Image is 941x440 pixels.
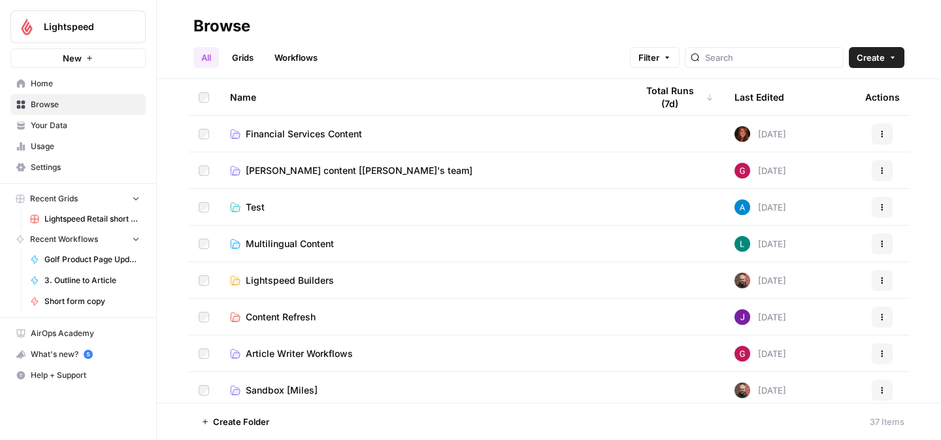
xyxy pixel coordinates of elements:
a: Financial Services Content [230,127,616,141]
div: Total Runs (7d) [636,79,714,115]
img: b84b62znrkfmbduqy1fsopf3ypjr [735,382,750,398]
button: Help + Support [10,365,146,386]
a: AirOps Academy [10,323,146,344]
a: Lightspeed Retail short form ad copy - Agnostic [24,209,146,229]
div: What's new? [11,345,145,364]
div: [DATE] [735,126,786,142]
span: Article Writer Workflows [246,347,353,360]
img: o3cqybgnmipr355j8nz4zpq1mc6x [735,199,750,215]
a: Usage [10,136,146,157]
div: 37 Items [870,415,904,428]
a: 3. Outline to Article [24,270,146,291]
img: b84b62znrkfmbduqy1fsopf3ypjr [735,273,750,288]
a: Test [230,201,616,214]
span: Create [857,51,885,64]
img: 29pd19jyq3m1b2eeoz0umwn6rt09 [735,126,750,142]
img: ca8uqh5btqcs3q7aizhnokptzm0x [735,346,750,362]
div: [DATE] [735,163,786,178]
img: Lightspeed Logo [15,15,39,39]
span: Sandbox [Miles] [246,384,318,397]
button: Filter [630,47,680,68]
button: New [10,48,146,68]
div: [DATE] [735,273,786,288]
span: Browse [31,99,140,110]
span: Settings [31,161,140,173]
div: [DATE] [735,382,786,398]
a: Sandbox [Miles] [230,384,616,397]
span: 3. Outline to Article [44,275,140,286]
span: Lightspeed Builders [246,274,334,287]
button: Workspace: Lightspeed [10,10,146,43]
span: AirOps Academy [31,328,140,339]
span: Create Folder [213,415,269,428]
a: Settings [10,157,146,178]
div: [DATE] [735,199,786,215]
a: Lightspeed Builders [230,274,616,287]
span: Usage [31,141,140,152]
span: Lightspeed Retail short form ad copy - Agnostic [44,213,140,225]
a: Content Refresh [230,311,616,324]
a: Home [10,73,146,94]
img: nj1ssy6o3lyd6ijko0eoja4aphzn [735,309,750,325]
span: Filter [638,51,659,64]
a: Article Writer Workflows [230,347,616,360]
span: Your Data [31,120,140,131]
span: [PERSON_NAME] content [[PERSON_NAME]'s team] [246,164,472,177]
div: Actions [865,79,900,115]
a: Multilingual Content [230,237,616,250]
div: [DATE] [735,236,786,252]
a: Short form copy [24,291,146,312]
span: Financial Services Content [246,127,362,141]
span: Lightspeed [44,20,123,33]
button: Create Folder [193,411,277,432]
span: Recent Workflows [30,233,98,245]
button: Recent Grids [10,189,146,209]
span: Content Refresh [246,311,316,324]
a: Your Data [10,115,146,136]
div: Browse [193,16,250,37]
a: Golf Product Page Update [24,249,146,270]
a: All [193,47,219,68]
a: Browse [10,94,146,115]
span: Multilingual Content [246,237,334,250]
div: [DATE] [735,309,786,325]
img: ca8uqh5btqcs3q7aizhnokptzm0x [735,163,750,178]
button: What's new? 5 [10,344,146,365]
span: Golf Product Page Update [44,254,140,265]
div: Name [230,79,616,115]
input: Search [705,51,838,64]
button: Create [849,47,904,68]
text: 5 [86,351,90,358]
img: kyw61p6127wv3z0ejzwmwdf0nglq [735,236,750,252]
span: Help + Support [31,369,140,381]
span: Test [246,201,265,214]
a: 5 [84,350,93,359]
span: Short form copy [44,296,140,307]
button: Recent Workflows [10,229,146,249]
a: Grids [224,47,261,68]
span: Home [31,78,140,90]
span: New [63,52,82,65]
a: Workflows [267,47,325,68]
div: [DATE] [735,346,786,362]
div: Last Edited [735,79,784,115]
span: Recent Grids [30,193,78,205]
a: [PERSON_NAME] content [[PERSON_NAME]'s team] [230,164,616,177]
